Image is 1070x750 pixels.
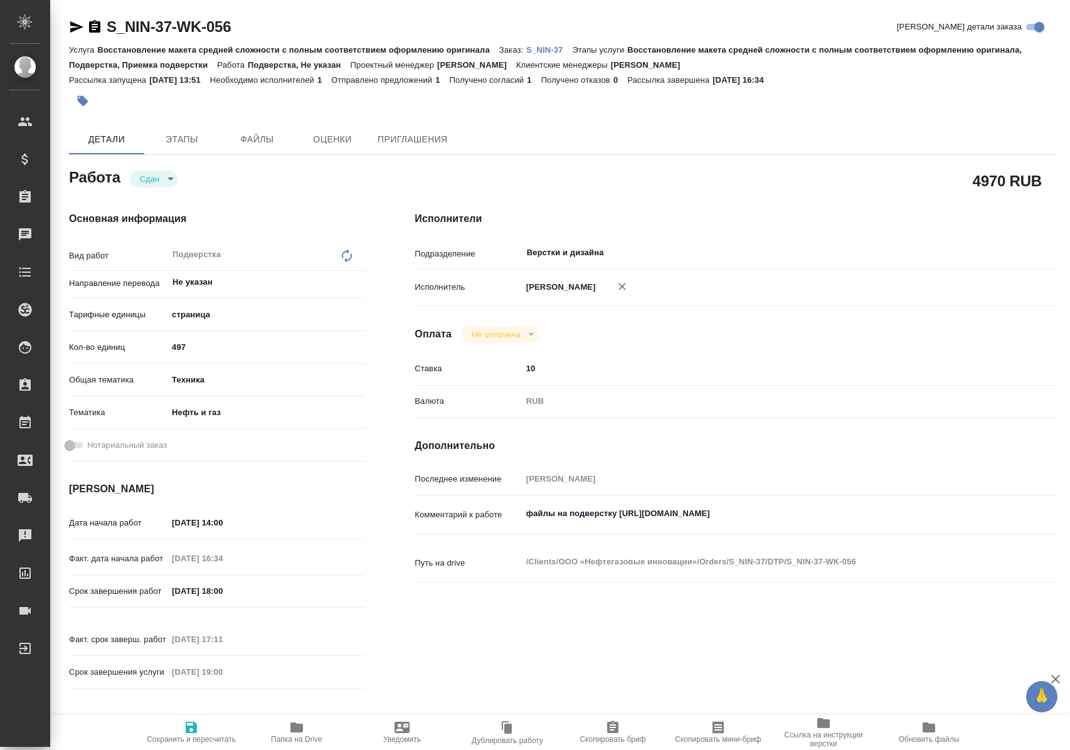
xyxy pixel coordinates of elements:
[248,60,351,70] p: Подверстка, Не указан
[522,281,596,293] p: [PERSON_NAME]
[897,21,1022,33] span: [PERSON_NAME] детали заказа
[378,132,448,147] span: Приглашения
[358,281,360,283] button: Open
[522,551,1003,573] textarea: /Clients/ООО «Нефтегазовые инновации»/Orders/S_NIN-37/DTP/S_NIN-37-WK-056
[167,630,277,648] input: Пустое поле
[69,585,167,598] p: Срок завершения работ
[317,75,331,85] p: 1
[167,402,364,423] div: Нефть и газ
[499,45,526,55] p: Заказ:
[69,45,97,55] p: Услуга
[450,75,527,85] p: Получено согласий
[152,132,212,147] span: Этапы
[130,171,178,187] div: Сдан
[415,327,452,342] h4: Оплата
[522,391,1003,412] div: RUB
[349,715,455,750] button: Уведомить
[627,75,712,85] p: Рассылка завершена
[217,60,248,70] p: Работа
[996,251,998,254] button: Open
[69,374,167,386] p: Общая тематика
[527,75,541,85] p: 1
[69,277,167,290] p: Направление перевода
[415,509,521,521] p: Комментарий к работе
[415,557,521,569] p: Путь на drive
[462,326,539,343] div: Сдан
[778,731,869,748] span: Ссылка на инструкции верстки
[415,395,521,408] p: Валюта
[69,482,364,497] h4: [PERSON_NAME]
[1026,681,1057,712] button: 🙏
[167,369,364,391] div: Техника
[572,45,627,55] p: Этапы услуги
[69,19,84,34] button: Скопировать ссылку для ЯМессенджера
[139,715,244,750] button: Сохранить и пересчитать
[271,735,322,744] span: Папка на Drive
[69,75,149,85] p: Рассылка запущена
[675,735,761,744] span: Скопировать мини-бриф
[1031,684,1052,710] span: 🙏
[69,87,97,115] button: Добавить тэг
[516,60,611,70] p: Клиентские менеджеры
[415,362,521,375] p: Ставка
[435,75,449,85] p: 1
[167,304,364,325] div: страница
[608,273,636,300] button: Удалить исполнителя
[437,60,516,70] p: [PERSON_NAME]
[383,735,421,744] span: Уведомить
[69,633,167,646] p: Факт. срок заверш. работ
[526,44,572,55] a: S_NIN-37
[167,514,277,532] input: ✎ Введи что-нибудь
[415,281,521,293] p: Исполнитель
[415,248,521,260] p: Подразделение
[69,341,167,354] p: Кол-во единиц
[87,19,102,34] button: Скопировать ссылку
[560,715,665,750] button: Скопировать бриф
[227,132,287,147] span: Файлы
[69,552,167,565] p: Факт. дата начала работ
[580,735,645,744] span: Скопировать бриф
[522,503,1003,524] textarea: файлы на подверстку [URL][DOMAIN_NAME]
[876,715,982,750] button: Обновить файлы
[69,211,364,226] h4: Основная информация
[331,75,435,85] p: Отправлено предложений
[77,132,137,147] span: Детали
[69,309,167,321] p: Тарифные единицы
[611,60,690,70] p: [PERSON_NAME]
[107,18,231,35] a: S_NIN-37-WK-056
[771,715,876,750] button: Ссылка на инструкции верстки
[167,338,364,356] input: ✎ Введи что-нибудь
[210,75,317,85] p: Необходимо исполнителей
[472,736,543,745] span: Дублировать работу
[244,715,349,750] button: Папка на Drive
[149,75,210,85] p: [DATE] 13:51
[69,517,167,529] p: Дата начала работ
[522,470,1003,488] input: Пустое поле
[167,663,277,681] input: Пустое поле
[69,406,167,419] p: Тематика
[455,715,560,750] button: Дублировать работу
[973,170,1042,191] h2: 4970 RUB
[97,45,499,55] p: Восстановление макета средней сложности с полным соответствием оформлению оригинала
[136,174,163,184] button: Сдан
[613,75,627,85] p: 0
[468,329,524,340] button: Не оплачена
[167,582,277,600] input: ✎ Введи что-нибудь
[526,45,572,55] p: S_NIN-37
[302,132,363,147] span: Оценки
[415,211,1056,226] h4: Исполнители
[167,549,277,568] input: Пустое поле
[87,439,167,452] span: Нотариальный заказ
[415,438,1056,453] h4: Дополнительно
[69,250,167,262] p: Вид работ
[69,666,167,679] p: Срок завершения услуги
[712,75,773,85] p: [DATE] 16:34
[415,473,521,485] p: Последнее изменение
[351,60,437,70] p: Проектный менеджер
[899,735,960,744] span: Обновить файлы
[69,165,120,187] h2: Работа
[147,735,236,744] span: Сохранить и пересчитать
[665,715,771,750] button: Скопировать мини-бриф
[522,359,1003,378] input: ✎ Введи что-нибудь
[541,75,613,85] p: Получено отказов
